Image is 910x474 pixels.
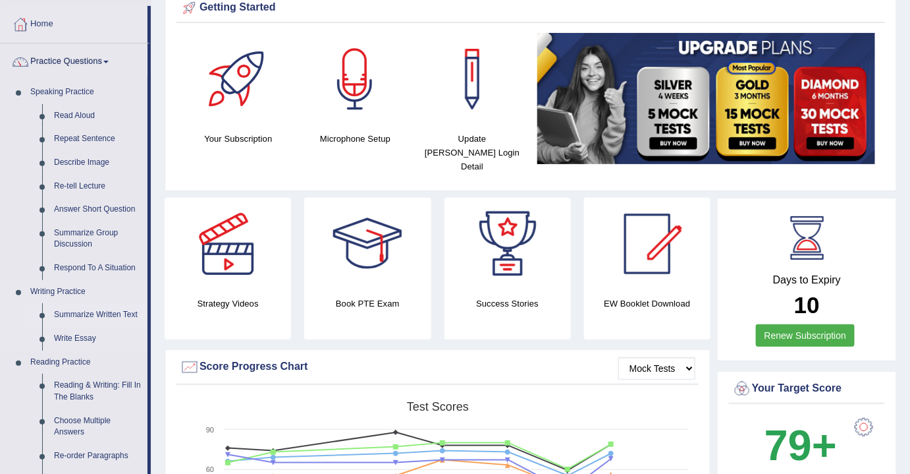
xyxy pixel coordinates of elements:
[206,426,214,434] text: 90
[794,292,820,318] b: 10
[732,379,882,399] div: Your Target Score
[304,297,431,311] h4: Book PTE Exam
[48,409,147,444] a: Choose Multiple Answers
[1,44,147,76] a: Practice Questions
[24,80,147,104] a: Speaking Practice
[304,132,408,146] h4: Microphone Setup
[206,465,214,473] text: 60
[48,104,147,128] a: Read Aloud
[444,297,571,311] h4: Success Stories
[407,400,469,413] tspan: Test scores
[48,303,147,327] a: Summarize Written Text
[48,327,147,351] a: Write Essay
[24,280,147,304] a: Writing Practice
[180,357,695,377] div: Score Progress Chart
[186,132,290,146] h4: Your Subscription
[732,274,882,286] h4: Days to Expiry
[24,351,147,374] a: Reading Practice
[756,324,855,347] a: Renew Subscription
[48,444,147,468] a: Re-order Paragraphs
[420,132,524,173] h4: Update [PERSON_NAME] Login Detail
[1,6,147,39] a: Home
[48,151,147,175] a: Describe Image
[584,297,710,311] h4: EW Booklet Download
[165,297,291,311] h4: Strategy Videos
[48,198,147,222] a: Answer Short Question
[48,222,147,256] a: Summarize Group Discussion
[48,127,147,151] a: Repeat Sentence
[48,175,147,198] a: Re-tell Lecture
[764,421,837,469] b: 79+
[48,256,147,280] a: Respond To A Situation
[537,33,875,164] img: small5.jpg
[48,374,147,409] a: Reading & Writing: Fill In The Blanks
